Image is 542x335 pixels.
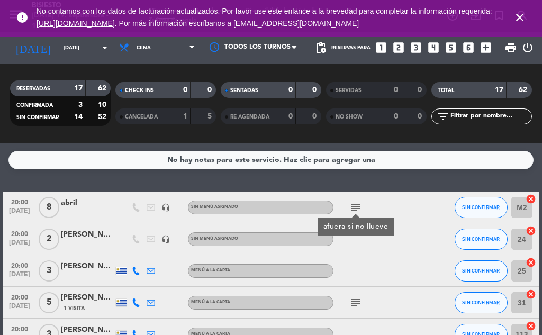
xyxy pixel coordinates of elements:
button: SIN CONFIRMAR [455,229,508,250]
span: 2 [39,229,59,250]
i: headset_mic [161,235,170,243]
i: looks_one [374,41,388,55]
strong: 0 [394,113,398,120]
i: add_box [479,41,493,55]
span: Cena [137,45,151,51]
span: [DATE] [6,271,33,283]
div: No hay notas para este servicio. Haz clic para agregar una [167,154,375,166]
span: 20:00 [6,322,33,334]
strong: 14 [74,113,83,121]
strong: 0 [183,86,187,94]
span: SIN CONFIRMAR [462,300,500,305]
strong: 10 [98,101,109,108]
span: 20:00 [6,227,33,239]
span: 3 [39,260,59,282]
i: cancel [526,289,536,300]
i: [DATE] [8,37,58,58]
span: No contamos con los datos de facturación actualizados. Por favor use este enlance a la brevedad p... [37,7,492,28]
i: power_settings_new [521,41,534,54]
span: [DATE] [6,239,33,251]
span: MENÚ A LA CARTA [191,268,230,273]
strong: 0 [288,113,293,120]
i: cancel [526,321,536,331]
div: [PERSON_NAME] [61,292,114,304]
strong: 0 [418,86,424,94]
i: looks_6 [462,41,475,55]
span: 1 Visita [64,304,85,313]
span: TOTAL [438,88,454,93]
span: CANCELADA [125,114,158,120]
strong: 0 [312,86,319,94]
i: looks_4 [427,41,440,55]
button: SIN CONFIRMAR [455,260,508,282]
i: error [16,11,29,24]
span: RE AGENDADA [230,114,269,120]
span: SIN CONFIRMAR [462,236,500,242]
span: Sin menú asignado [191,205,238,209]
span: SIN CONFIRMAR [462,204,500,210]
i: filter_list [437,110,449,123]
span: SERVIDAS [336,88,362,93]
button: SIN CONFIRMAR [455,292,508,313]
strong: 62 [98,85,109,92]
span: 20:00 [6,291,33,303]
span: [DATE] [6,303,33,315]
strong: 5 [207,113,214,120]
span: 5 [39,292,59,313]
a: [URL][DOMAIN_NAME] [37,19,115,28]
span: Reservas para [331,45,371,51]
span: MENÚ A LA CARTA [191,300,230,304]
strong: 0 [394,86,398,94]
div: [PERSON_NAME] [61,229,114,241]
strong: 1 [183,113,187,120]
i: arrow_drop_down [98,41,111,54]
strong: 0 [312,113,319,120]
strong: 52 [98,113,109,121]
span: [DATE] [6,207,33,220]
a: . Por más información escríbanos a [EMAIL_ADDRESS][DOMAIN_NAME] [115,19,359,28]
span: SENTADAS [230,88,258,93]
div: abril [61,197,114,209]
span: 20:00 [6,195,33,207]
span: NO SHOW [336,114,363,120]
input: Filtrar por nombre... [449,111,531,122]
i: headset_mic [161,203,170,212]
span: CHECK INS [125,88,154,93]
strong: 0 [207,86,214,94]
strong: 0 [418,113,424,120]
i: close [513,11,526,24]
i: looks_5 [444,41,458,55]
strong: 0 [288,86,293,94]
div: afuera si no llueve [323,221,389,232]
span: Sin menú asignado [191,237,238,241]
div: [PERSON_NAME] [61,260,114,273]
i: looks_3 [409,41,423,55]
i: cancel [526,225,536,236]
strong: 3 [78,101,83,108]
span: CONFIRMADA [16,103,53,108]
div: LOG OUT [521,32,534,64]
i: cancel [526,257,536,268]
span: RESERVADAS [16,86,50,92]
i: looks_two [392,41,405,55]
i: subject [349,296,362,309]
span: 8 [39,197,59,218]
strong: 17 [74,85,83,92]
strong: 62 [519,86,529,94]
span: SIN CONFIRMAR [16,115,59,120]
i: subject [349,201,362,214]
button: SIN CONFIRMAR [455,197,508,218]
span: 20:00 [6,259,33,271]
span: SIN CONFIRMAR [462,268,500,274]
span: print [504,41,517,54]
i: cancel [526,194,536,204]
span: pending_actions [314,41,327,54]
strong: 17 [495,86,503,94]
